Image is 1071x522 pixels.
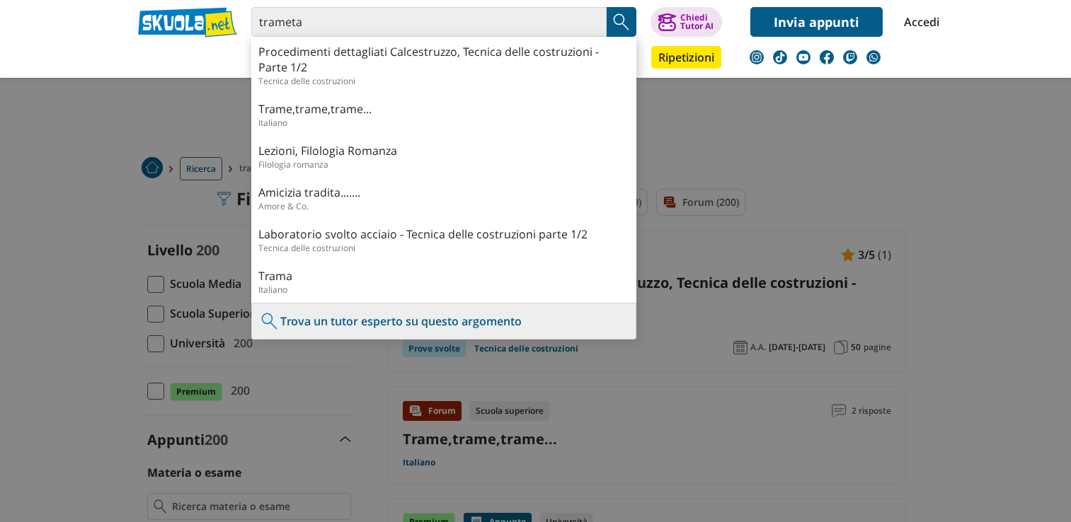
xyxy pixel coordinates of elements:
[259,311,280,332] img: Trova un tutor esperto
[607,7,636,37] button: Search Button
[258,117,629,129] div: Italiano
[843,50,857,64] img: twitch
[866,50,881,64] img: WhatsApp
[773,50,787,64] img: tiktok
[258,44,629,75] a: Procedimenti dettagliati Calcestruzzo, Tecnica delle costruzioni - Parte 1/2
[750,7,883,37] a: Invia appunti
[258,101,629,117] a: Trame,trame,trame...
[651,46,721,69] a: Ripetizioni
[258,185,629,200] a: Amicizia tradita.......
[258,158,629,170] div: Filologia romanza
[248,46,310,71] a: Appunti
[796,50,811,64] img: youtube
[611,11,632,33] img: Cerca appunti, riassunti o versioni
[258,75,629,87] div: Tecnica delle costruzioni
[258,268,629,284] a: Trama
[251,7,607,37] input: Cerca appunti, riassunti o versioni
[651,7,722,37] button: ChiediTutor AI
[680,13,714,30] div: Chiedi Tutor AI
[258,143,629,158] a: Lezioni, Filologia Romanza
[258,242,629,254] div: Tecnica delle costruzioni
[750,50,764,64] img: instagram
[904,7,934,37] a: Accedi
[820,50,834,64] img: facebook
[258,284,629,296] div: Italiano
[280,313,522,329] a: Trova un tutor esperto su questo argomento
[258,200,629,212] div: Amore & Co.
[258,226,629,242] a: Laboratorio svolto acciaio - Tecnica delle costruzioni parte 1/2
